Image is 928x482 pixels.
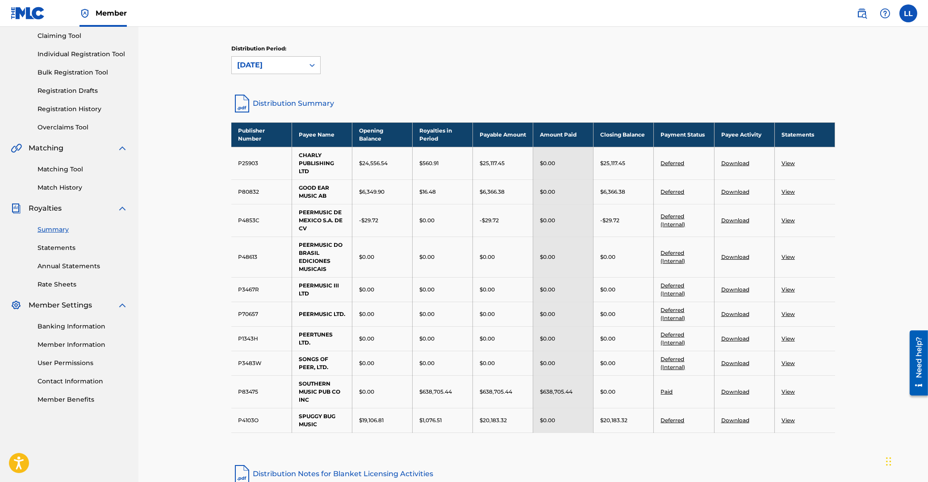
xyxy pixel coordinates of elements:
a: Summary [38,225,128,234]
a: View [782,335,795,342]
img: Top Rightsholder [79,8,90,19]
a: View [782,253,795,260]
p: $0.00 [600,286,615,294]
p: $0.00 [359,310,374,318]
th: Royalties in Period [412,122,472,147]
p: -$29.72 [600,216,619,224]
td: SOUTHERN MUSIC PUB CO INC [292,375,352,408]
a: View [782,360,795,366]
img: Royalties [11,203,21,214]
p: $0.00 [480,253,495,261]
p: $0.00 [480,286,495,294]
p: $0.00 [359,388,374,396]
span: Member Settings [29,300,92,311]
img: expand [117,203,128,214]
a: Deferred (Internal) [660,282,685,297]
p: $0.00 [540,335,555,343]
p: $0.00 [540,188,555,196]
th: Amount Paid [533,122,594,147]
a: Download [721,286,749,293]
td: P3467R [231,277,292,302]
a: Statements [38,243,128,253]
p: $0.00 [359,253,374,261]
td: PEERMUSIC LTD. [292,302,352,326]
td: P3483W [231,351,292,375]
p: $0.00 [540,253,555,261]
a: Claiming Tool [38,31,128,41]
p: $0.00 [540,216,555,224]
td: P4853C [231,204,292,237]
p: $0.00 [419,310,435,318]
th: Payee Name [292,122,352,147]
p: $25,117.45 [600,159,625,167]
p: $0.00 [419,359,435,367]
th: Payable Amount [473,122,533,147]
a: User Permissions [38,358,128,368]
a: Rate Sheets [38,280,128,289]
a: View [782,388,795,395]
a: Overclaims Tool [38,123,128,132]
a: View [782,160,795,166]
a: Download [721,388,749,395]
a: Banking Information [38,322,128,331]
a: Registration History [38,104,128,114]
p: $0.00 [600,388,615,396]
a: Matching Tool [38,165,128,174]
a: Deferred (Internal) [660,331,685,346]
a: Download [721,311,749,317]
td: P70657 [231,302,292,326]
p: $638,705.44 [419,388,452,396]
p: $25,117.45 [480,159,505,167]
p: $0.00 [540,159,555,167]
p: $0.00 [600,310,615,318]
p: $0.00 [419,335,435,343]
td: P83475 [231,375,292,408]
a: Member Information [38,340,128,349]
td: P4103O [231,408,292,432]
p: $20,183.32 [600,416,627,424]
p: $20,183.32 [480,416,507,424]
td: CHARLY PUBLISHING LTD [292,147,352,179]
a: Annual Statements [38,262,128,271]
a: Distribution Summary [231,93,835,114]
th: Publisher Number [231,122,292,147]
a: View [782,311,795,317]
p: $0.00 [600,359,615,367]
a: Deferred [660,160,684,166]
th: Opening Balance [352,122,412,147]
p: $0.00 [480,335,495,343]
a: View [782,286,795,293]
a: Match History [38,183,128,192]
a: Deferred (Internal) [660,356,685,370]
td: GOOD EAR MUSIC AB [292,179,352,204]
td: PEERMUSIC DE MEXICO S.A. DE CV [292,204,352,237]
iframe: Chat Widget [883,439,928,482]
p: -$29.72 [359,216,378,224]
p: $638,705.44 [540,388,573,396]
p: $6,366.38 [600,188,625,196]
p: $560.91 [419,159,439,167]
p: $0.00 [540,359,555,367]
p: $0.00 [600,253,615,261]
p: $0.00 [359,335,374,343]
p: $16.48 [419,188,436,196]
img: help [880,8,890,19]
span: Royalties [29,203,62,214]
th: Payment Status [654,122,714,147]
td: PEERTUNES LTD. [292,326,352,351]
a: View [782,188,795,195]
img: expand [117,300,128,311]
iframe: Resource Center [903,326,928,400]
th: Closing Balance [594,122,654,147]
p: $0.00 [359,286,374,294]
span: Member [96,8,127,18]
a: Deferred (Internal) [660,307,685,321]
p: $24,556.54 [359,159,388,167]
p: $0.00 [359,359,374,367]
p: $638,705.44 [480,388,512,396]
p: $6,349.90 [359,188,385,196]
p: $0.00 [540,416,555,424]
